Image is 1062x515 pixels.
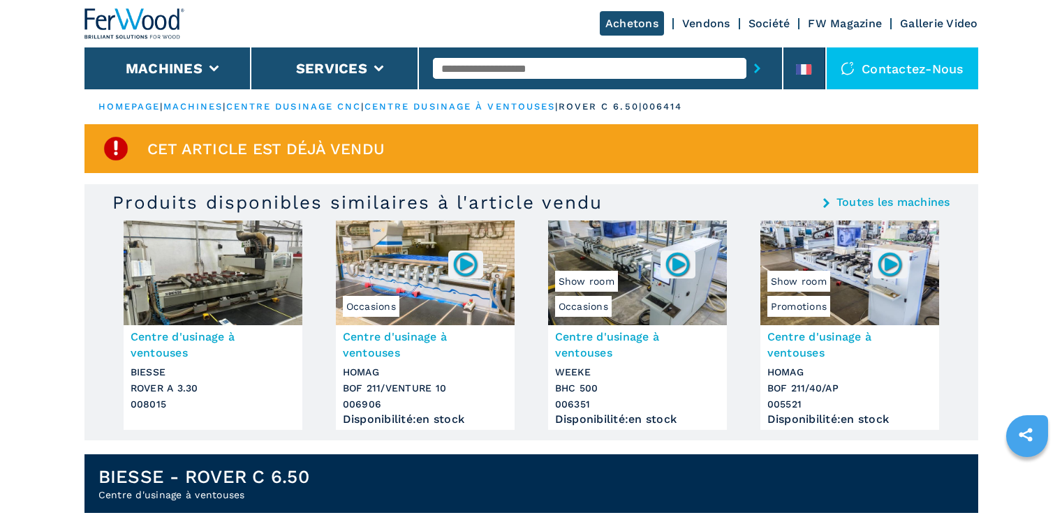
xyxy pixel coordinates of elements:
[163,101,223,112] a: machines
[555,296,612,317] span: Occasions
[343,296,399,317] span: Occasions
[1003,452,1052,505] iframe: Chat
[767,416,932,423] div: Disponibilité : en stock
[748,17,790,30] a: Société
[452,251,479,278] img: 006906
[642,100,683,113] p: 006414
[808,17,882,30] a: FW Magazine
[343,364,508,412] h3: HOMAG BOF 211/VENTURE 10 006906
[98,488,309,502] h2: Centre d'usinage à ventouses
[836,197,950,208] a: Toutes les machines
[1008,417,1043,452] a: sharethis
[600,11,664,36] a: Achetons
[147,141,385,157] span: Cet article est déjà vendu
[84,8,185,39] img: Ferwood
[767,296,831,317] span: Promotions
[876,251,904,278] img: 005521
[124,221,302,430] a: Centre d'usinage à ventouses BIESSE ROVER A 3.30Centre d'usinage à ventousesBIESSEROVER A 3.30008015
[760,221,939,430] a: Centre d'usinage à ventouses HOMAG BOF 211/40/APPromotionsShow room005521Centre d'usinage à vento...
[98,101,161,112] a: HOMEPAGE
[343,416,508,423] div: Disponibilité : en stock
[767,271,830,292] span: Show room
[555,416,720,423] div: Disponibilité : en stock
[296,60,367,77] button: Services
[336,221,515,430] a: Centre d'usinage à ventouses HOMAG BOF 211/VENTURE 10Occasions006906Centre d'usinage à ventousesH...
[364,101,556,112] a: centre dusinage à ventouses
[361,101,364,112] span: |
[336,221,515,325] img: Centre d'usinage à ventouses HOMAG BOF 211/VENTURE 10
[548,221,727,430] a: Centre d'usinage à ventouses WEEKE BHC 500OccasionsShow room006351Centre d'usinage à ventousesWEE...
[900,17,978,30] a: Gallerie Video
[767,364,932,412] h3: HOMAG BOF 211/40/AP 005521
[131,364,295,412] h3: BIESSE ROVER A 3.30 008015
[112,191,603,214] h3: Produits disponibles similaires à l'article vendu
[555,364,720,412] h3: WEEKE BHC 500 006351
[841,61,855,75] img: Contactez-nous
[131,329,295,361] h3: Centre d'usinage à ventouses
[126,60,202,77] button: Machines
[223,101,226,112] span: |
[548,221,727,325] img: Centre d'usinage à ventouses WEEKE BHC 500
[682,17,730,30] a: Vendons
[160,101,163,112] span: |
[102,135,130,163] img: SoldProduct
[555,271,618,292] span: Show room
[746,52,768,84] button: submit-button
[124,221,302,325] img: Centre d'usinage à ventouses BIESSE ROVER A 3.30
[559,100,642,113] p: rover c 6.50 |
[664,251,691,278] img: 006351
[767,329,932,361] h3: Centre d'usinage à ventouses
[226,101,362,112] a: centre dusinage cnc
[343,329,508,361] h3: Centre d'usinage à ventouses
[98,465,309,488] h1: BIESSE - ROVER C 6.50
[555,329,720,361] h3: Centre d'usinage à ventouses
[827,47,978,89] div: Contactez-nous
[760,221,939,325] img: Centre d'usinage à ventouses HOMAG BOF 211/40/AP
[555,101,558,112] span: |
